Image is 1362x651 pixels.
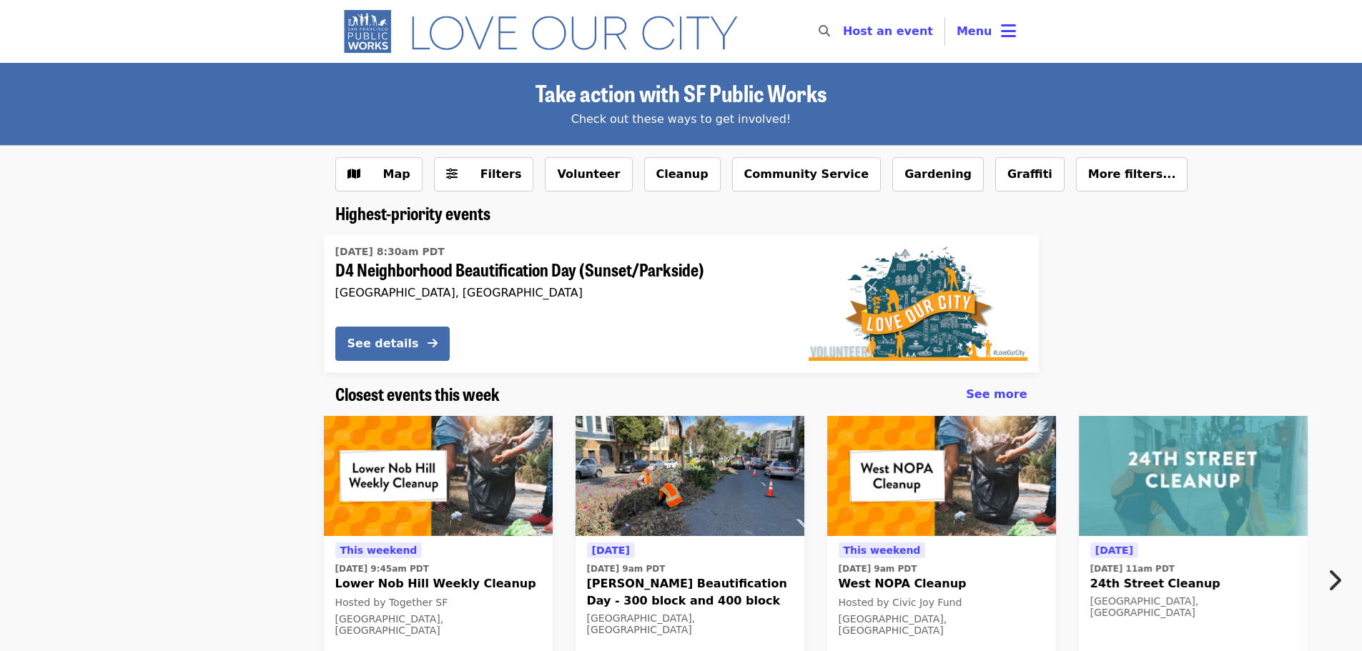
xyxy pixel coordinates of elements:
span: Hosted by Together SF [335,597,448,608]
span: See more [966,387,1027,401]
span: [DATE] [592,545,630,556]
a: Closest events this week [335,384,500,404]
div: Closest events this week [324,384,1039,404]
time: [DATE] 8:30am PDT [335,244,445,259]
i: bars icon [1001,21,1016,41]
span: 24th Street Cleanup [1090,575,1296,592]
img: Lower Nob Hill Weekly Cleanup organized by Together SF [324,416,553,536]
span: This weekend [844,545,921,556]
button: More filters... [1076,157,1188,192]
span: Closest events this week [335,381,500,406]
div: [GEOGRAPHIC_DATA], [GEOGRAPHIC_DATA] [335,286,786,299]
span: [PERSON_NAME] Beautification Day - 300 block and 400 block [587,575,793,610]
div: [GEOGRAPHIC_DATA], [GEOGRAPHIC_DATA] [335,613,541,637]
div: [GEOGRAPHIC_DATA], [GEOGRAPHIC_DATA] [587,612,793,637]
a: See more [966,386,1027,403]
span: This weekend [340,545,418,556]
img: Guerrero Beautification Day - 300 block and 400 block organized by SF Public Works [576,416,804,536]
img: West NOPA Cleanup organized by Civic Joy Fund [827,416,1056,536]
span: Lower Nob Hill Weekly Cleanup [335,575,541,592]
img: 24th Street Cleanup organized by SF Public Works [1079,416,1308,536]
button: Graffiti [995,157,1065,192]
span: Take action with SF Public Works [536,76,826,109]
button: Toggle account menu [945,14,1027,49]
time: [DATE] 9am PDT [587,562,666,575]
input: Search [839,14,850,49]
i: search icon [819,24,830,38]
img: D4 Neighborhood Beautification Day (Sunset/Parkside) organized by SF Public Works [809,247,1027,361]
span: Map [383,167,410,181]
span: West NOPA Cleanup [839,575,1045,592]
div: Check out these ways to get involved! [335,111,1027,128]
img: SF Public Works - Home [335,9,759,54]
i: chevron-right icon [1327,567,1341,594]
span: [DATE] [1095,545,1133,556]
time: [DATE] 9:45am PDT [335,562,429,575]
span: Highest-priority events [335,200,490,225]
i: map icon [347,167,360,181]
i: arrow-right icon [428,337,438,350]
button: Community Service [732,157,882,192]
div: [GEOGRAPHIC_DATA], [GEOGRAPHIC_DATA] [839,613,1045,637]
a: Host an event [843,24,933,38]
button: Cleanup [644,157,721,192]
span: More filters... [1088,167,1176,181]
span: Menu [957,24,992,38]
button: Next item [1315,560,1362,600]
time: [DATE] 9am PDT [839,562,917,575]
button: See details [335,327,450,361]
span: Hosted by Civic Joy Fund [839,597,962,608]
button: Filters (0 selected) [434,157,534,192]
span: Filters [480,167,522,181]
i: sliders-h icon [446,167,458,181]
div: [GEOGRAPHIC_DATA], [GEOGRAPHIC_DATA] [1090,595,1296,620]
div: See details [347,335,419,352]
button: Volunteer [545,157,632,192]
span: D4 Neighborhood Beautification Day (Sunset/Parkside) [335,259,786,280]
a: See details for "D4 Neighborhood Beautification Day (Sunset/Parkside)" [324,235,1039,372]
time: [DATE] 11am PDT [1090,562,1175,575]
button: Gardening [892,157,984,192]
button: Show map view [335,157,423,192]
